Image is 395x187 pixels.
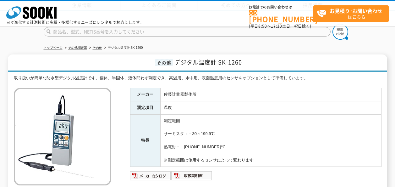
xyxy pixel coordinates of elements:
[160,114,381,167] td: 測定範囲 サーミスタ：－30～199.9℃ 熱電対：－[PHONE_NUMBER]℃ ※測定範囲は使用するセンサによって変わります
[130,175,171,180] a: メーカーカタログ
[160,101,381,114] td: 温度
[130,88,160,101] th: メーカー
[44,27,331,37] input: 商品名、型式、NETIS番号を入力してください
[271,23,282,29] span: 17:30
[171,175,212,180] a: 取扱説明書
[258,23,267,29] span: 8:50
[313,5,389,22] a: お見積り･お問い合わせはこちら
[332,24,348,40] img: btn_search.png
[160,88,381,101] td: 佐藤計量器製作所
[93,46,102,49] a: その他
[317,6,388,21] span: はこちら
[130,101,160,114] th: 測定項目
[68,46,87,49] a: その他測定器
[249,23,311,29] span: (平日 ～ 土日、祝日除く)
[155,59,173,66] span: その他
[249,5,313,9] span: お電話でのお問い合わせは
[14,75,381,82] div: 取り扱いが簡単な防水型デジタル温度計です。個体、半固体、液体問わず測定でき、高温用、水中用、表面温度用のセンサをオプションとして準備しています。
[6,20,144,24] p: 日々進化する計測技術と多種・多様化するニーズにレンタルでお応えします。
[103,45,143,51] li: デジタル温度計 SK-1260
[171,171,212,181] img: 取扱説明書
[44,46,63,49] a: トップページ
[249,10,313,23] a: [PHONE_NUMBER]
[130,171,171,181] img: メーカーカタログ
[175,58,242,66] span: デジタル温度計 SK-1260
[330,7,382,14] strong: お見積り･お問い合わせ
[14,88,111,185] img: デジタル温度計 SK-1260
[130,114,160,167] th: 特長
